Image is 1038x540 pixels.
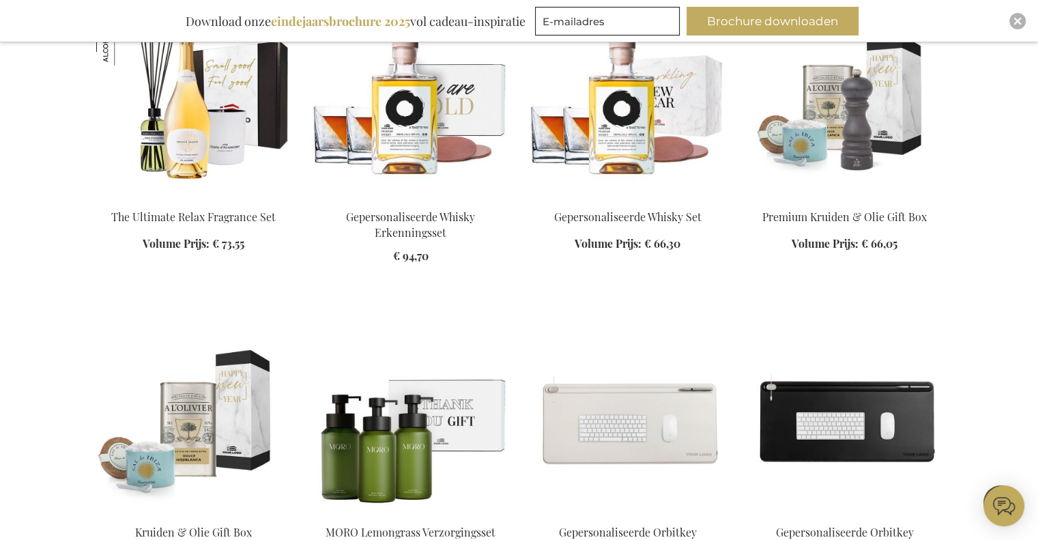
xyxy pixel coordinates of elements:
[326,525,495,539] a: MORO Lemongrass Verzorgingsset
[530,7,725,198] img: Personalised Whisky Set
[687,7,859,35] button: Brochure downloaden
[762,210,927,224] a: Premium Kruiden & Olie Gift Box
[143,236,210,251] span: Volume Prijs:
[135,525,252,539] a: Kruiden & Olie Gift Box
[179,7,532,35] div: Download onze vol cadeau-inspiratie
[96,193,291,205] a: The Ultimate Relax Fragrance Set The Ultimate Relax Fragrance Set
[747,322,942,513] img: Gepersonaliseerde Orbitkey Bureau Onderlegger Large - Zwart
[575,236,641,251] span: Volume Prijs:
[313,193,508,205] a: Personalised Whisky Recognition Set
[535,7,680,35] input: E-mailadres
[1013,17,1022,25] img: Close
[111,210,276,224] a: The Ultimate Relax Fragrance Set
[212,236,244,251] span: € 73,55
[393,248,429,263] span: € 94,70
[747,7,942,198] img: Premium Kruiden & Olie Gift Box
[792,236,859,251] span: Volume Prijs:
[346,210,475,240] a: Gepersonaliseerde Whisky Erkenningsset
[554,210,702,224] a: Gepersonaliseerde Whisky Set
[530,322,725,513] img: Gepersonaliseerde Orbitkey Bureau Onderlegger Large - Grijs
[747,193,942,205] a: Premium Kruiden & Olie Gift Box
[143,236,244,252] a: Volume Prijs: € 73,55
[530,508,725,521] a: Gepersonaliseerde Orbitkey Bureau Onderlegger Large - Grijs
[530,193,725,205] a: Personalised Whisky Set
[313,322,508,513] img: MORO Lemongrass Care Set
[644,236,680,251] span: € 66,30
[96,322,291,513] img: Kruiden & Olie Gift Box
[792,236,897,252] a: Volume Prijs: € 66,05
[983,485,1024,526] iframe: belco-activator-frame
[96,7,291,198] img: The Ultimate Relax Fragrance Set
[313,508,508,521] a: MORO Lemongrass Care Set
[535,7,684,40] form: marketing offers and promotions
[747,508,942,521] a: Gepersonaliseerde Orbitkey Bureau Onderlegger Large - Zwart
[1009,13,1026,29] div: Close
[96,508,291,521] a: Kruiden & Olie Gift Box
[861,236,897,251] span: € 66,05
[271,13,410,29] b: eindejaarsbrochure 2025
[575,236,680,252] a: Volume Prijs: € 66,30
[313,7,508,198] img: Personalised Whisky Recognition Set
